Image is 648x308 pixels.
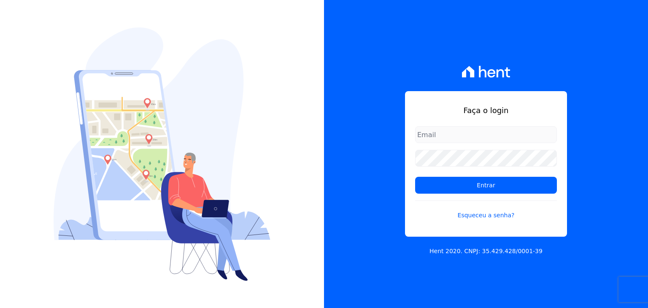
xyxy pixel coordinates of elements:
[429,247,543,256] p: Hent 2020. CNPJ: 35.429.428/0001-39
[415,177,557,194] input: Entrar
[415,200,557,220] a: Esqueceu a senha?
[415,126,557,143] input: Email
[415,105,557,116] h1: Faça o login
[54,27,270,281] img: Login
